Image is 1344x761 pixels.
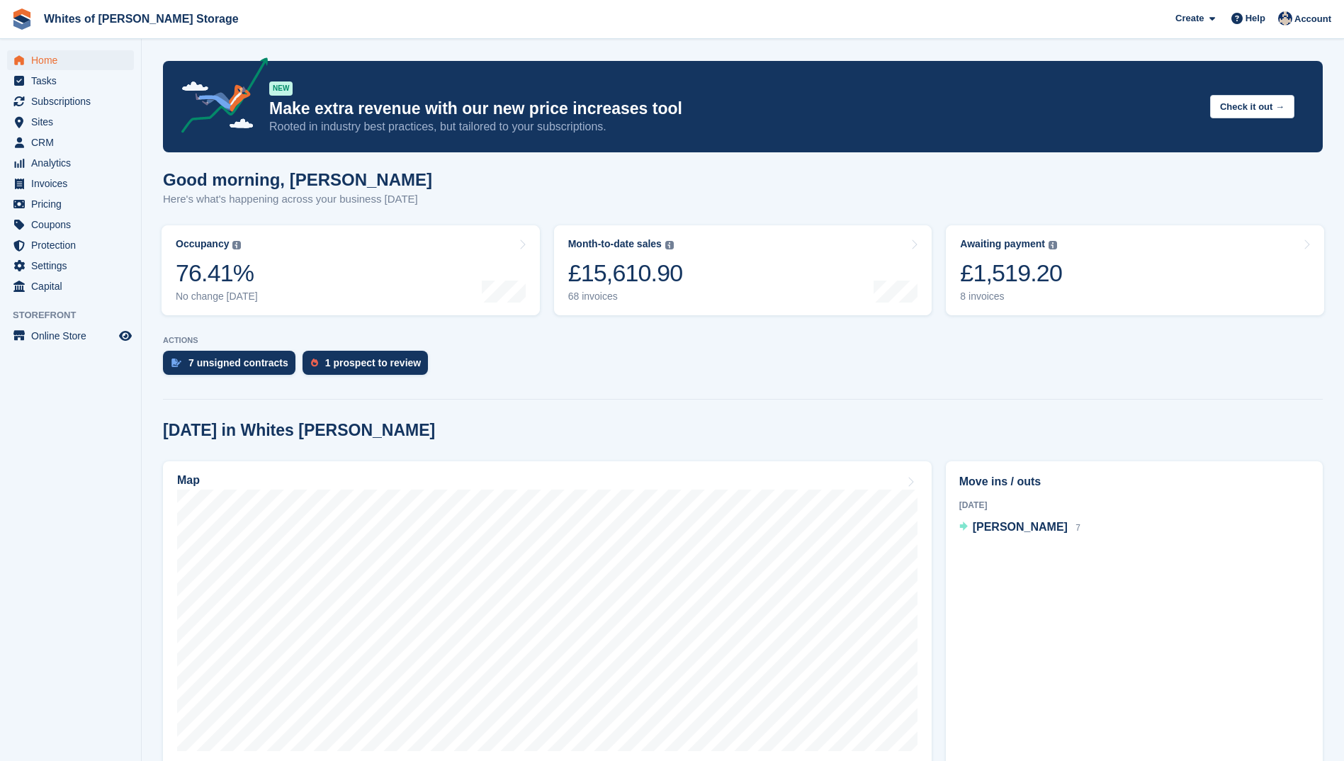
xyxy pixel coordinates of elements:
span: 7 [1075,523,1080,533]
div: NEW [269,81,293,96]
a: menu [7,133,134,152]
span: Analytics [31,153,116,173]
span: Tasks [31,71,116,91]
img: icon-info-grey-7440780725fd019a000dd9b08b2336e03edf1995a4989e88bcd33f0948082b44.svg [1049,241,1057,249]
a: Preview store [117,327,134,344]
a: Whites of [PERSON_NAME] Storage [38,7,244,30]
a: menu [7,215,134,235]
a: menu [7,112,134,132]
a: Awaiting payment £1,519.20 8 invoices [946,225,1324,315]
span: Sites [31,112,116,132]
img: icon-info-grey-7440780725fd019a000dd9b08b2336e03edf1995a4989e88bcd33f0948082b44.svg [232,241,241,249]
img: stora-icon-8386f47178a22dfd0bd8f6a31ec36ba5ce8667c1dd55bd0f319d3a0aa187defe.svg [11,9,33,30]
p: Here's what's happening across your business [DATE] [163,191,432,208]
div: Occupancy [176,238,229,250]
a: menu [7,326,134,346]
p: Rooted in industry best practices, but tailored to your subscriptions. [269,119,1199,135]
span: Subscriptions [31,91,116,111]
div: £15,610.90 [568,259,683,288]
a: menu [7,235,134,255]
p: Make extra revenue with our new price increases tool [269,98,1199,119]
a: Month-to-date sales £15,610.90 68 invoices [554,225,932,315]
h2: [DATE] in Whites [PERSON_NAME] [163,421,435,440]
span: Storefront [13,308,141,322]
div: £1,519.20 [960,259,1062,288]
a: menu [7,174,134,193]
a: menu [7,153,134,173]
span: Capital [31,276,116,296]
span: CRM [31,133,116,152]
img: price-adjustments-announcement-icon-8257ccfd72463d97f412b2fc003d46551f7dbcb40ab6d574587a9cd5c0d94... [169,57,269,138]
a: menu [7,91,134,111]
img: contract_signature_icon-13c848040528278c33f63329250d36e43548de30e8caae1d1a13099fd9432cc5.svg [171,359,181,367]
h2: Move ins / outs [959,473,1309,490]
div: Month-to-date sales [568,238,662,250]
h2: Map [177,474,200,487]
span: Settings [31,256,116,276]
div: 8 invoices [960,291,1062,303]
a: menu [7,256,134,276]
span: Invoices [31,174,116,193]
span: Protection [31,235,116,255]
a: menu [7,50,134,70]
button: Check it out → [1210,95,1294,118]
span: Pricing [31,194,116,214]
div: 76.41% [176,259,258,288]
div: Awaiting payment [960,238,1045,250]
img: icon-info-grey-7440780725fd019a000dd9b08b2336e03edf1995a4989e88bcd33f0948082b44.svg [665,241,674,249]
img: Wendy [1278,11,1292,26]
a: 7 unsigned contracts [163,351,303,382]
a: menu [7,71,134,91]
span: Create [1175,11,1204,26]
span: Online Store [31,326,116,346]
a: menu [7,276,134,296]
span: Coupons [31,215,116,235]
img: prospect-51fa495bee0391a8d652442698ab0144808aea92771e9ea1ae160a38d050c398.svg [311,359,318,367]
div: 68 invoices [568,291,683,303]
span: Home [31,50,116,70]
h1: Good morning, [PERSON_NAME] [163,170,432,189]
a: Occupancy 76.41% No change [DATE] [162,225,540,315]
a: 1 prospect to review [303,351,435,382]
span: [PERSON_NAME] [973,521,1068,533]
div: 1 prospect to review [325,357,421,368]
p: ACTIONS [163,336,1323,345]
a: [PERSON_NAME] 7 [959,519,1080,537]
span: Help [1246,11,1265,26]
div: [DATE] [959,499,1309,512]
span: Account [1294,12,1331,26]
div: 7 unsigned contracts [188,357,288,368]
div: No change [DATE] [176,291,258,303]
a: menu [7,194,134,214]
